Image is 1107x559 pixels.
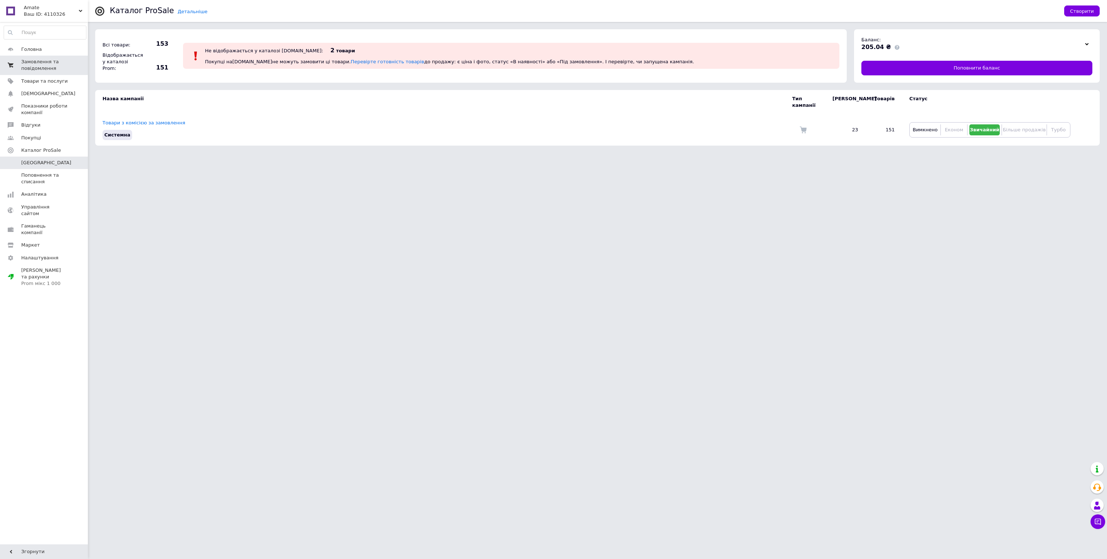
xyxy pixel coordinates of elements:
[351,59,424,64] a: Перевірте готовність товарів
[143,40,168,48] span: 153
[954,65,1000,71] span: Поповнити баланс
[1064,5,1100,16] button: Створити
[21,255,59,261] span: Налаштування
[21,135,41,141] span: Покупці
[799,126,807,134] img: Комісія за замовлення
[1003,127,1045,132] span: Більше продажів
[101,40,141,50] div: Всі товари:
[825,90,865,114] td: [PERSON_NAME]
[24,4,79,11] span: Amate
[21,267,68,287] span: [PERSON_NAME] та рахунки
[943,124,965,135] button: Економ
[104,132,130,138] span: Системна
[21,191,46,198] span: Аналітика
[21,242,40,248] span: Маркет
[331,47,335,54] span: 2
[21,160,71,166] span: [GEOGRAPHIC_DATA]
[902,90,1070,114] td: Статус
[865,90,902,114] td: Товарів
[143,64,168,72] span: 151
[912,124,939,135] button: Вимкнено
[21,223,68,236] span: Гаманець компанії
[913,127,938,132] span: Вимкнено
[102,120,185,125] a: Товари з комісією за замовлення
[21,59,68,72] span: Замовлення та повідомлення
[101,50,141,74] div: Відображається у каталозі Prom:
[1070,8,1094,14] span: Створити
[95,90,792,114] td: Назва кампанії
[205,48,323,53] div: Не відображається у каталозі [DOMAIN_NAME]:
[21,147,61,154] span: Каталог ProSale
[969,124,1000,135] button: Звичайний
[1004,124,1044,135] button: Більше продажів
[792,90,825,114] td: Тип кампанії
[861,44,891,50] span: 205.04 ₴
[1051,127,1066,132] span: Турбо
[110,7,174,15] div: Каталог ProSale
[178,9,208,14] a: Детальніше
[4,26,86,39] input: Пошук
[21,103,68,116] span: Показники роботи компанії
[970,127,999,132] span: Звичайний
[1091,514,1105,529] button: Чат з покупцем
[21,280,68,287] div: Prom мікс 1 000
[21,90,75,97] span: [DEMOGRAPHIC_DATA]
[336,48,355,53] span: товари
[21,78,68,85] span: Товари та послуги
[825,114,865,146] td: 23
[190,50,201,61] img: :exclamation:
[21,172,68,185] span: Поповнення та списання
[865,114,902,146] td: 151
[1049,124,1068,135] button: Турбо
[21,204,68,217] span: Управління сайтом
[21,46,42,53] span: Головна
[24,11,88,18] div: Ваш ID: 4110326
[861,61,1092,75] a: Поповнити баланс
[861,37,881,42] span: Баланс:
[205,59,694,64] span: Покупці на [DOMAIN_NAME] не можуть замовити ці товари. до продажу: є ціна і фото, статус «В наявн...
[945,127,963,132] span: Економ
[21,122,40,128] span: Відгуки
